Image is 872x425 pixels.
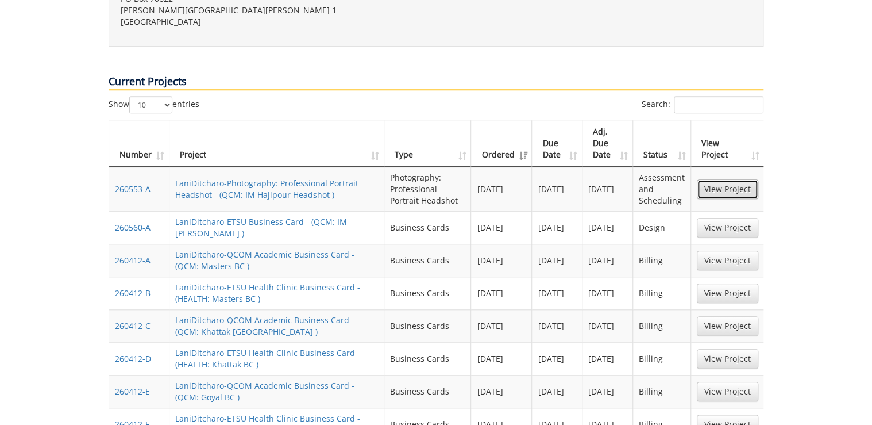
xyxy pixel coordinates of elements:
[115,222,151,233] a: 260560-A
[384,120,472,167] th: Type: activate to sort column ascending
[175,282,360,304] a: LaniDitcharo-ETSU Health Clinic Business Card - (HEALTH: Masters BC )
[697,349,758,369] a: View Project
[633,244,691,277] td: Billing
[471,244,532,277] td: [DATE]
[633,277,691,309] td: Billing
[115,183,151,194] a: 260553-A
[121,16,427,28] p: [GEOGRAPHIC_DATA]
[384,211,472,244] td: Business Cards
[471,211,532,244] td: [DATE]
[532,244,582,277] td: [DATE]
[633,211,691,244] td: Design
[697,382,758,401] a: View Project
[175,249,354,271] a: LaniDitcharo-QCOM Academic Business Card - (QCM: Masters BC )
[582,277,633,309] td: [DATE]
[642,96,763,113] label: Search:
[633,342,691,375] td: Billing
[115,255,151,266] a: 260412-A
[674,96,763,113] input: Search:
[532,211,582,244] td: [DATE]
[471,277,532,309] td: [DATE]
[532,309,582,342] td: [DATE]
[633,167,691,211] td: Assessment and Scheduling
[121,5,427,16] p: [PERSON_NAME][GEOGRAPHIC_DATA][PERSON_NAME] 1
[384,244,472,277] td: Business Cards
[115,320,151,331] a: 260412-C
[384,309,472,342] td: Business Cards
[175,216,347,239] a: LaniDitcharo-ETSU Business Card - (QCM: IM [PERSON_NAME] )
[471,309,532,342] td: [DATE]
[169,120,384,167] th: Project: activate to sort column ascending
[633,120,691,167] th: Status: activate to sort column ascending
[582,375,633,408] td: [DATE]
[582,342,633,375] td: [DATE]
[109,120,169,167] th: Number: activate to sort column ascending
[115,288,151,298] a: 260412-B
[633,375,691,408] td: Billing
[697,179,758,199] a: View Project
[532,167,582,211] td: [DATE]
[582,120,633,167] th: Adj. Due Date: activate to sort column ascending
[384,342,472,375] td: Business Cards
[532,342,582,375] td: [DATE]
[384,375,472,408] td: Business Cards
[582,211,633,244] td: [DATE]
[697,284,758,303] a: View Project
[471,167,532,211] td: [DATE]
[175,315,354,337] a: LaniDitcharo-QCOM Academic Business Card - (QCM: Khattak [GEOGRAPHIC_DATA] )
[175,380,354,403] a: LaniDitcharo-QCOM Academic Business Card - (QCM: Goyal BC )
[471,342,532,375] td: [DATE]
[582,167,633,211] td: [DATE]
[697,251,758,270] a: View Project
[175,347,360,370] a: LaniDitcharo-ETSU Health Clinic Business Card - (HEALTH: Khattak BC )
[109,96,199,113] label: Show entries
[384,167,472,211] td: Photography: Professional Portrait Headshot
[384,277,472,309] td: Business Cards
[175,178,358,200] a: LaniDitcharo-Photography: Professional Portrait Headshot - (QCM: IM Hajipour Headshot )
[532,277,582,309] td: [DATE]
[471,120,532,167] th: Ordered: activate to sort column ascending
[115,386,150,397] a: 260412-E
[633,309,691,342] td: Billing
[697,218,758,238] a: View Project
[697,316,758,336] a: View Project
[532,375,582,408] td: [DATE]
[691,120,764,167] th: View Project: activate to sort column ascending
[532,120,582,167] th: Due Date: activate to sort column ascending
[471,375,532,408] td: [DATE]
[115,353,151,364] a: 260412-D
[582,244,633,277] td: [DATE]
[582,309,633,342] td: [DATE]
[129,96,172,113] select: Showentries
[109,74,763,90] p: Current Projects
